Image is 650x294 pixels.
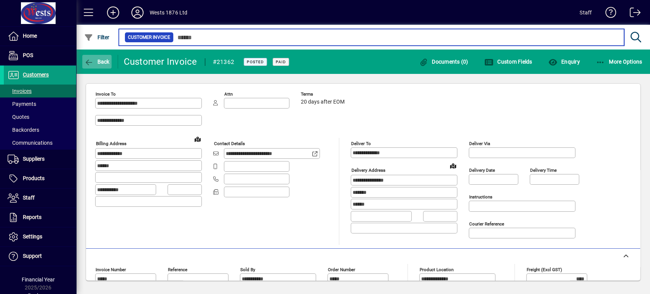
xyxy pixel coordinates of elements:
[4,208,76,227] a: Reports
[484,59,532,65] span: Custom Fields
[4,85,76,97] a: Invoices
[4,247,76,266] a: Support
[23,214,42,220] span: Reports
[213,56,235,68] div: #21362
[84,59,110,65] span: Back
[4,97,76,110] a: Payments
[4,123,76,136] a: Backorders
[420,267,454,272] mat-label: Product location
[4,227,76,246] a: Settings
[247,59,264,64] span: Posted
[301,92,347,97] span: Terms
[76,55,118,69] app-page-header-button: Back
[23,33,37,39] span: Home
[469,221,504,227] mat-label: Courier Reference
[23,156,45,162] span: Suppliers
[101,6,125,19] button: Add
[469,168,495,173] mat-label: Delivery date
[469,141,490,146] mat-label: Deliver via
[4,46,76,65] a: POS
[527,267,562,272] mat-label: Freight (excl GST)
[23,253,42,259] span: Support
[96,267,126,272] mat-label: Invoice number
[124,56,197,68] div: Customer Invoice
[447,160,459,172] a: View on map
[8,140,53,146] span: Communications
[192,133,204,145] a: View on map
[168,267,187,272] mat-label: Reference
[4,136,76,149] a: Communications
[351,141,371,146] mat-label: Deliver To
[417,55,470,69] button: Documents (0)
[482,55,534,69] button: Custom Fields
[128,34,170,41] span: Customer Invoice
[224,91,233,97] mat-label: Attn
[8,101,36,107] span: Payments
[84,34,110,40] span: Filter
[23,52,33,58] span: POS
[599,2,616,26] a: Knowledge Base
[150,6,187,19] div: Wests 1876 Ltd
[596,59,642,65] span: More Options
[22,276,55,283] span: Financial Year
[4,169,76,188] a: Products
[580,6,592,19] div: Staff
[624,2,640,26] a: Logout
[240,267,255,272] mat-label: Sold by
[96,91,116,97] mat-label: Invoice To
[548,59,580,65] span: Enquiry
[82,55,112,69] button: Back
[546,55,581,69] button: Enquiry
[4,150,76,169] a: Suppliers
[530,168,557,173] mat-label: Delivery time
[23,233,42,240] span: Settings
[125,6,150,19] button: Profile
[8,127,39,133] span: Backorders
[23,175,45,181] span: Products
[8,88,32,94] span: Invoices
[23,72,49,78] span: Customers
[4,27,76,46] a: Home
[23,195,35,201] span: Staff
[4,110,76,123] a: Quotes
[276,59,286,64] span: Paid
[82,30,112,44] button: Filter
[301,99,345,105] span: 20 days after EOM
[594,55,644,69] button: More Options
[8,114,29,120] span: Quotes
[4,189,76,208] a: Staff
[328,267,355,272] mat-label: Order number
[419,59,468,65] span: Documents (0)
[469,194,492,200] mat-label: Instructions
